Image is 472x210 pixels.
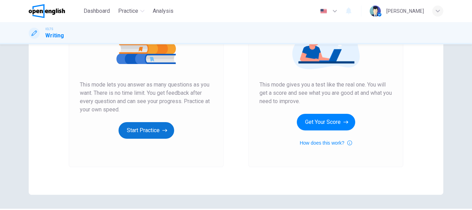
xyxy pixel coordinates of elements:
img: OpenEnglish logo [29,4,65,18]
span: Analysis [153,7,173,15]
a: OpenEnglish logo [29,4,81,18]
img: Profile picture [370,6,381,17]
span: Dashboard [84,7,110,15]
span: IELTS [45,27,53,31]
button: How does this work? [300,139,352,147]
span: This mode lets you answer as many questions as you want. There is no time limit. You get feedback... [80,81,213,114]
h1: Writing [45,31,64,40]
span: This mode gives you a test like the real one. You will get a score and see what you are good at a... [259,81,392,106]
div: [PERSON_NAME] [386,7,424,15]
img: en [319,9,328,14]
button: Get Your Score [297,114,355,130]
button: Dashboard [81,5,113,17]
span: Practice [118,7,138,15]
button: Analysis [150,5,176,17]
button: Start Practice [119,122,174,139]
button: Practice [115,5,147,17]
